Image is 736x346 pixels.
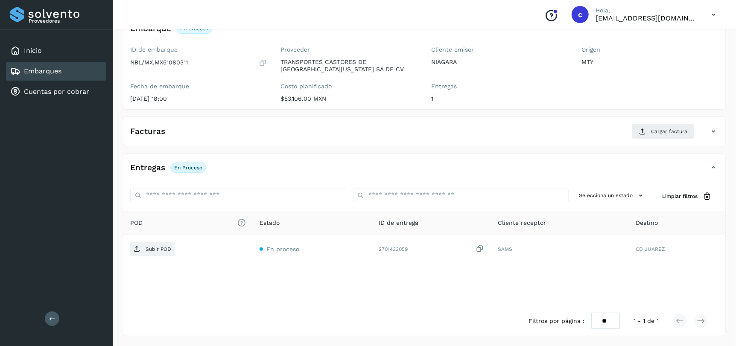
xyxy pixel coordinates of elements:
div: EmbarqueEn proceso [123,21,725,43]
label: ID de embarque [130,46,267,53]
span: Estado [260,218,280,227]
span: ID de entrega [379,218,418,227]
p: $53,106.00 MXN [281,95,418,102]
h4: Facturas [130,127,165,137]
span: 1 - 1 de 1 [634,317,659,326]
p: En proceso [174,165,202,171]
h4: Entregas [130,163,165,173]
p: [DATE] 18:00 [130,95,267,102]
label: Costo planificado [281,83,418,90]
div: Cuentas por cobrar [6,82,106,101]
div: Inicio [6,41,106,60]
button: Subir POD [130,242,175,256]
span: Cargar factura [651,128,687,135]
div: Embarques [6,62,106,81]
button: Cargar factura [632,124,695,139]
a: Inicio [24,47,42,55]
span: En proceso [266,246,299,253]
td: CD JUAREZ [629,235,725,263]
p: 1 [431,95,568,102]
span: Cliente receptor [498,218,546,227]
p: NIAGARA [431,58,568,66]
p: MTY [582,58,719,66]
a: Embarques [24,67,61,75]
label: Proveedor [281,46,418,53]
span: Filtros por página : [529,317,584,326]
span: Limpiar filtros [662,192,698,200]
td: SAMS [491,235,629,263]
label: Cliente emisor [431,46,568,53]
p: cuentasespeciales8_met@castores.com.mx [596,14,698,22]
div: EntregasEn proceso [123,160,725,182]
p: Hola, [596,7,698,14]
span: Destino [636,218,658,227]
label: Origen [582,46,719,53]
p: TRANSPORTES CASTORES DE [GEOGRAPHIC_DATA][US_STATE] SA DE CV [281,58,418,73]
label: Entregas [431,83,568,90]
a: Cuentas por cobrar [24,87,89,96]
div: 2701433059 [379,244,484,253]
button: Limpiar filtros [655,189,718,204]
div: FacturasCargar factura [123,124,725,146]
p: NBL/MX.MX51080311 [130,59,188,66]
span: POD [130,218,246,227]
p: Subir POD [146,246,171,252]
button: Selecciona un estado [575,189,648,203]
label: Fecha de embarque [130,83,267,90]
p: Proveedores [29,18,102,24]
